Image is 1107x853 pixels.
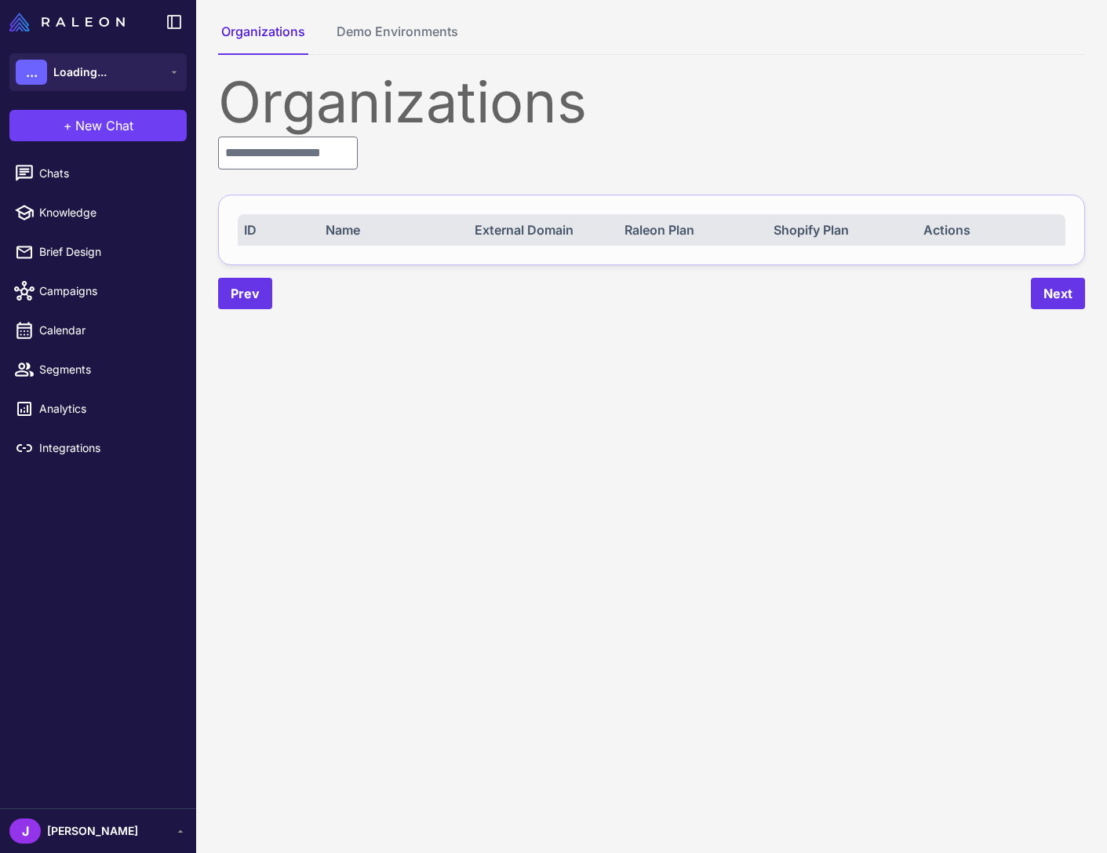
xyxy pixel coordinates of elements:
[774,221,909,239] div: Shopify Plan
[39,322,177,339] span: Calendar
[16,60,47,85] div: ...
[923,221,1059,239] div: Actions
[9,13,125,31] img: Raleon Logo
[6,196,190,229] a: Knowledge
[47,822,138,840] span: [PERSON_NAME]
[218,74,1085,130] div: Organizations
[333,22,461,55] button: Demo Environments
[9,818,41,844] div: J
[39,400,177,417] span: Analytics
[39,439,177,457] span: Integrations
[6,235,190,268] a: Brief Design
[6,353,190,386] a: Segments
[6,275,190,308] a: Campaigns
[326,221,461,239] div: Name
[9,53,187,91] button: ...Loading...
[39,165,177,182] span: Chats
[625,221,760,239] div: Raleon Plan
[39,283,177,300] span: Campaigns
[6,314,190,347] a: Calendar
[9,110,187,141] button: +New Chat
[39,204,177,221] span: Knowledge
[39,243,177,261] span: Brief Design
[9,13,131,31] a: Raleon Logo
[75,116,133,135] span: New Chat
[6,157,190,190] a: Chats
[6,432,190,465] a: Integrations
[64,116,72,135] span: +
[218,278,272,309] button: Prev
[1031,278,1085,309] button: Next
[475,221,610,239] div: External Domain
[53,64,107,81] span: Loading...
[6,392,190,425] a: Analytics
[39,361,177,378] span: Segments
[218,22,308,55] button: Organizations
[244,221,312,239] div: ID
